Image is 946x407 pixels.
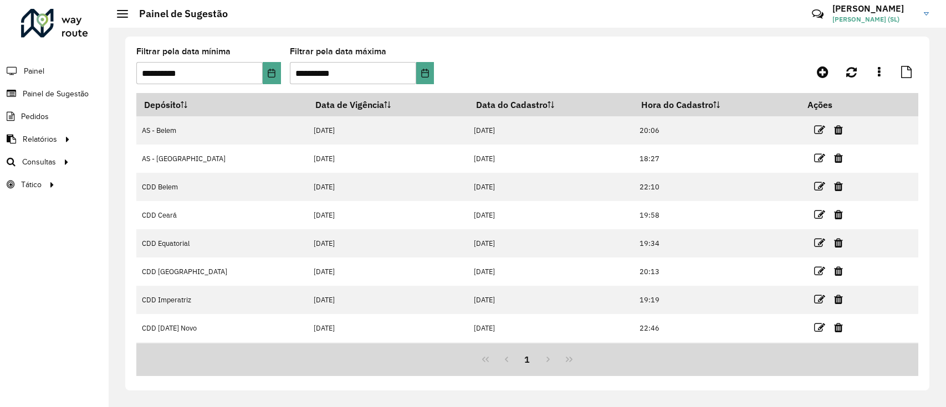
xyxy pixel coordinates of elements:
td: [DATE] [308,201,468,229]
th: Data de Vigência [308,93,468,116]
td: 18:27 [633,145,800,173]
td: 20:06 [633,116,800,145]
span: Consultas [22,156,56,168]
td: [DATE] [468,116,633,145]
td: [DATE] [468,314,633,342]
h2: Painel de Sugestão [128,8,228,20]
td: CDD Imperatriz [136,286,308,314]
span: [PERSON_NAME] (SL) [832,14,916,24]
button: 1 [517,349,538,370]
td: 19:19 [633,286,800,314]
td: [DATE] [308,286,468,314]
td: [DATE] [308,229,468,257]
a: Excluir [834,235,843,250]
th: Depósito [136,93,308,116]
a: Editar [814,207,825,222]
td: [DATE] [308,116,468,145]
td: CDD Belem [136,173,308,201]
a: Contato Rápido [806,2,830,26]
td: 20:13 [633,257,800,286]
th: Data do Cadastro [468,93,633,116]
span: Painel de Sugestão [23,88,89,100]
span: Painel [24,65,44,77]
td: 21:07 [633,342,800,370]
td: [DATE] [468,173,633,201]
span: Tático [21,179,42,190]
td: CDD [GEOGRAPHIC_DATA] [136,257,308,286]
a: Excluir [834,179,843,194]
span: Pedidos [21,111,49,122]
td: 19:34 [633,229,800,257]
a: Editar [814,122,825,137]
td: CDD Equatorial [136,229,308,257]
td: CDD Ceará [136,201,308,229]
td: [DATE] [468,229,633,257]
td: CDD Teresina [136,342,308,370]
td: CDD [DATE] Novo [136,314,308,342]
label: Filtrar pela data mínima [136,45,231,58]
td: [DATE] [468,257,633,286]
a: Excluir [834,292,843,307]
a: Editar [814,264,825,279]
td: [DATE] [308,145,468,173]
td: 22:46 [633,314,800,342]
a: Editar [814,292,825,307]
a: Excluir [834,207,843,222]
td: 22:10 [633,173,800,201]
td: [DATE] [308,342,468,370]
span: Relatórios [23,133,57,145]
td: [DATE] [308,173,468,201]
td: [DATE] [468,145,633,173]
th: Ações [800,93,866,116]
a: Excluir [834,264,843,279]
th: Hora do Cadastro [633,93,800,116]
td: [DATE] [308,314,468,342]
td: [DATE] [468,286,633,314]
a: Editar [814,235,825,250]
a: Editar [814,320,825,335]
td: AS - [GEOGRAPHIC_DATA] [136,145,308,173]
td: [DATE] [468,342,633,370]
a: Excluir [834,122,843,137]
td: [DATE] [468,201,633,229]
button: Choose Date [416,62,434,84]
td: 19:58 [633,201,800,229]
label: Filtrar pela data máxima [290,45,386,58]
a: Excluir [834,320,843,335]
button: Choose Date [263,62,281,84]
td: [DATE] [308,257,468,286]
td: AS - Belem [136,116,308,145]
a: Excluir [834,151,843,166]
h3: [PERSON_NAME] [832,3,916,14]
a: Editar [814,179,825,194]
a: Editar [814,151,825,166]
